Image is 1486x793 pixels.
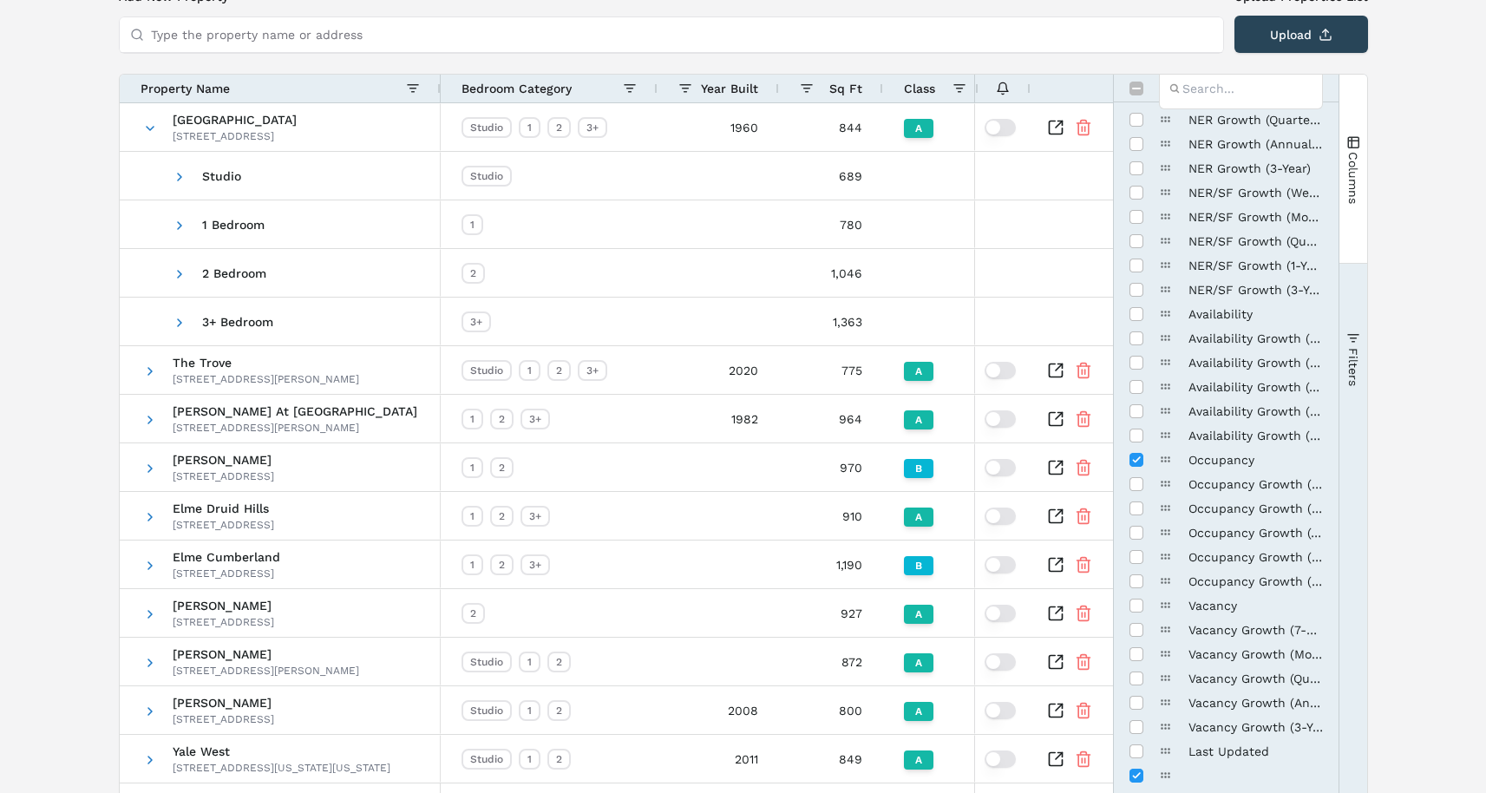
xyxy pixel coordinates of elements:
[1188,307,1323,321] span: Availability
[173,551,280,563] span: Elme Cumberland
[1114,423,1339,448] div: Availability Growth (3-Year) Column
[1047,362,1064,379] a: Inspect Comparable
[547,117,571,138] div: 2
[1188,477,1323,491] span: Occupancy Growth (7-Day)
[1114,569,1339,593] div: Occupancy Growth (3-Year) Column
[173,567,280,580] div: [STREET_ADDRESS]
[462,311,491,332] div: 3+
[1188,210,1323,224] span: NER/SF Growth (Monthly)
[1188,647,1323,661] span: Vacancy Growth (Monthly)
[1188,331,1323,345] span: Availability Growth (7-Day)
[1047,556,1064,573] a: Inspect Comparable
[658,686,779,734] div: 2008
[1075,556,1092,573] button: Remove Property From Portfolio
[547,749,571,770] div: 2
[202,169,241,183] span: Studio
[1047,702,1064,719] a: Inspect Comparable
[1114,156,1339,180] div: NER Growth (3-Year) Column
[904,508,933,527] div: A
[490,457,514,478] div: 2
[202,218,265,232] span: 1 Bedroom
[173,600,274,612] span: [PERSON_NAME]
[779,103,883,151] div: 844
[1114,205,1339,229] div: NER/SF Growth (Monthly) Column
[202,315,273,329] span: 3+ Bedroom
[173,615,274,629] div: [STREET_ADDRESS]
[1075,119,1092,136] button: Remove Property From Portfolio
[578,117,607,138] div: 3+
[1047,605,1064,622] a: Inspect Comparable
[779,492,883,540] div: 910
[462,214,483,235] div: 1
[173,372,359,386] div: [STREET_ADDRESS][PERSON_NAME]
[904,750,933,770] div: A
[547,652,571,672] div: 2
[1047,410,1064,428] a: Inspect Comparable
[519,700,540,721] div: 1
[519,360,540,381] div: 1
[1114,351,1339,375] div: Availability Growth (Monthly) Column
[1114,375,1339,399] div: Availability Growth (Quarterly) Column
[1188,380,1323,394] span: Availability Growth (Quarterly)
[904,605,933,624] div: A
[1188,429,1323,442] span: Availability Growth (3-Year)
[779,735,883,783] div: 849
[1114,180,1339,205] div: NER/SF Growth (Weekly) Column
[1114,715,1339,739] div: Vacancy Growth (3-Year) Column
[173,761,390,775] div: [STREET_ADDRESS][US_STATE][US_STATE]
[904,362,933,381] div: A
[462,603,485,624] div: 2
[779,346,883,394] div: 775
[1114,399,1339,423] div: Availability Growth (Annually) Column
[904,119,933,138] div: A
[173,712,274,726] div: [STREET_ADDRESS]
[1188,453,1323,467] span: Occupancy
[519,652,540,672] div: 1
[779,152,883,200] div: 689
[1114,253,1339,278] div: NER/SF Growth (1-Year) Column
[520,506,550,527] div: 3+
[1075,605,1092,622] button: Remove Property From Portfolio
[462,117,512,138] div: Studio
[1114,108,1339,132] div: NER Growth (Quarterly) Column
[462,409,483,429] div: 1
[578,360,607,381] div: 3+
[173,421,417,435] div: [STREET_ADDRESS][PERSON_NAME]
[1114,739,1339,764] div: Last Updated Column
[1188,113,1323,127] span: NER Growth (Quarterly)
[1188,404,1323,418] span: Availability Growth (Annually)
[1075,750,1092,768] button: Remove Property From Portfolio
[1114,521,1339,545] div: Occupancy Growth (Quarterly) Column
[1075,508,1092,525] button: Remove Property From Portfolio
[490,409,514,429] div: 2
[1114,472,1339,496] div: Occupancy Growth (7-Day) Column
[1114,278,1339,302] div: NER/SF Growth (3-Year) Column
[1188,550,1323,564] span: Occupancy Growth (Annually)
[779,589,883,637] div: 927
[173,469,274,483] div: [STREET_ADDRESS]
[462,700,512,721] div: Studio
[904,653,933,672] div: A
[462,749,512,770] div: Studio
[1188,526,1323,540] span: Occupancy Growth (Quarterly)
[829,82,862,95] span: Sq Ft
[462,360,512,381] div: Studio
[1114,618,1339,642] div: Vacancy Growth (7-Day) Column
[1114,448,1339,472] div: Occupancy Column
[490,554,514,575] div: 2
[202,266,266,280] span: 2 Bedroom
[1188,623,1323,637] span: Vacancy Growth (7-Day)
[779,395,883,442] div: 964
[1047,459,1064,476] a: Inspect Comparable
[173,357,359,369] span: The Trove
[1188,137,1323,151] span: NER Growth (Annually)
[904,82,935,95] span: Class
[779,298,883,345] div: 1,363
[1188,283,1323,297] span: NER/SF Growth (3-Year)
[173,129,297,143] div: [STREET_ADDRESS]
[462,263,485,284] div: 2
[658,103,779,151] div: 1960
[173,664,359,678] div: [STREET_ADDRESS][PERSON_NAME]
[173,745,390,757] span: Yale West
[1188,599,1323,613] span: Vacancy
